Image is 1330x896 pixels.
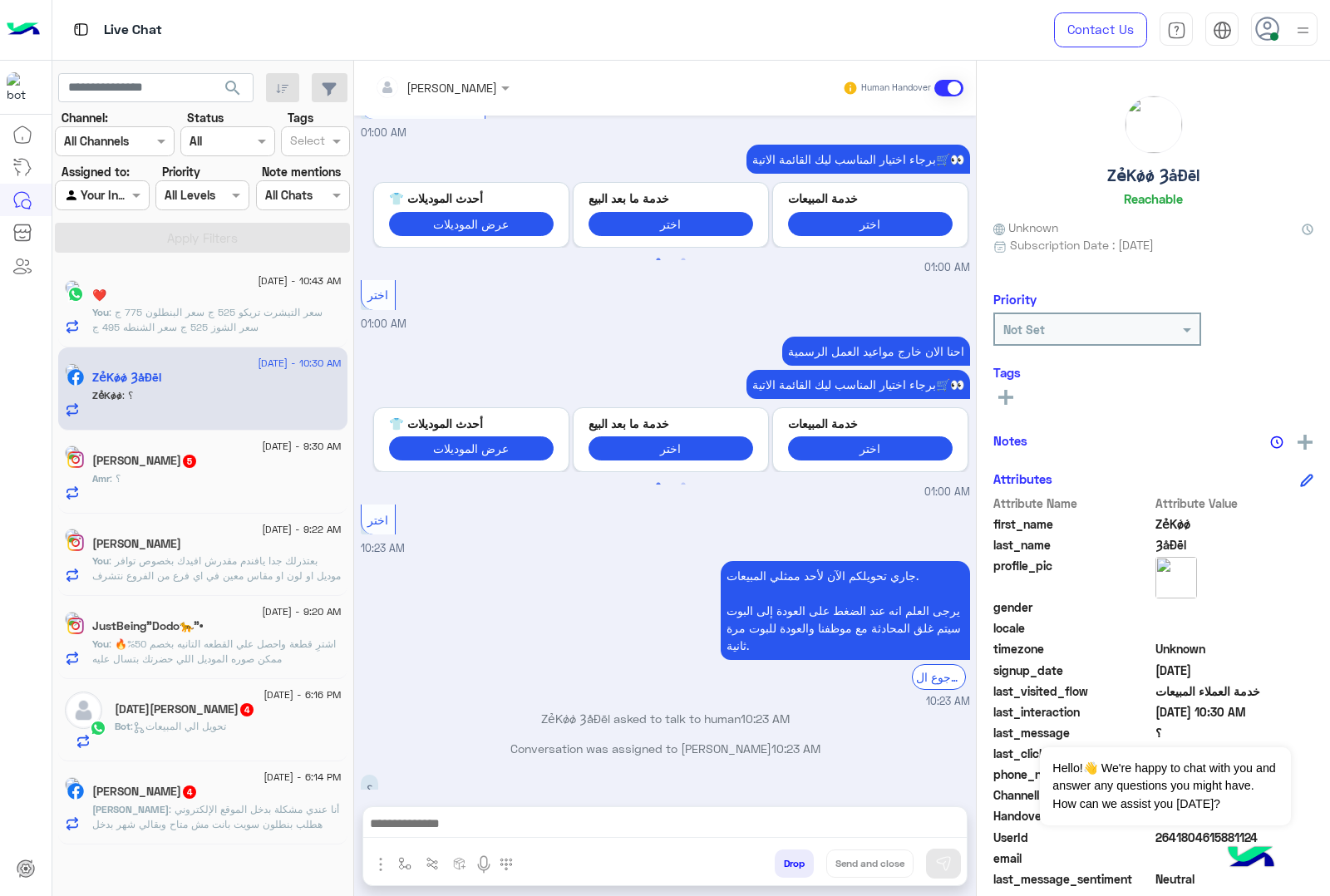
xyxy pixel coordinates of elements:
[367,288,388,302] span: اختر
[92,803,339,845] span: أنا عندي مشكلة بدخل الموقع الإلكتروني هطلب بنطلون سويت بانت مش متاح وبقالي شهر بدخل الموضوع مش مت...
[110,472,121,485] span: ؟
[1155,640,1314,657] span: Unknown
[90,720,106,736] img: WhatsApp
[92,306,109,318] span: You
[288,109,313,126] label: Tags
[993,619,1152,637] span: locale
[993,849,1152,867] span: email
[1155,662,1314,679] span: 2025-03-27T08:00:49.784Z
[92,785,198,799] h5: Abdel-Aziz Abdel-Dayem
[92,554,341,612] span: بعتذرلك جدا يافندم مقدرش افيدك بخصوص توافر موديل او لون او مقاس معين في اي فرع من الفروع نتشرف بز...
[935,855,952,872] img: send message
[826,849,914,878] button: Send and close
[993,786,1152,804] span: ChannelId
[1293,20,1313,41] img: profile
[993,640,1152,657] span: timezone
[993,766,1152,783] span: phone_number
[92,371,161,385] h5: ZẻKǿǿ ȜåĐēl
[223,78,243,98] span: search
[361,775,378,804] p: 17/9/2025, 10:30 AM
[912,664,966,690] div: الرجوع ال Bot
[389,190,554,207] p: أحدث الموديلات 👕
[392,849,419,877] button: select flow
[1155,515,1314,533] span: ZẻKǿǿ
[771,741,820,756] span: 10:23 AM
[782,337,970,366] p: 17/9/2025, 1:00 AM
[1155,557,1197,598] img: picture
[1167,21,1186,40] img: tab
[993,829,1152,846] span: UserId
[258,356,341,371] span: [DATE] - 10:30 AM
[474,854,494,874] img: send voice note
[924,260,970,276] span: 01:00 AM
[104,19,162,42] p: Live Chat
[993,219,1058,236] span: Unknown
[993,703,1152,721] span: last_interaction
[1213,21,1232,40] img: tab
[183,455,196,468] span: 5
[361,318,406,330] span: 01:00 AM
[589,190,753,207] p: خدمة ما بعد البيع
[650,252,667,268] button: 1 of 2
[371,854,391,874] img: send attachment
[262,163,341,180] label: Note mentions
[993,724,1152,741] span: last_message
[92,803,169,815] span: [PERSON_NAME]
[65,363,80,378] img: picture
[1155,682,1314,700] span: خدمة العملاء المبيعات
[92,454,198,468] h5: Amr Elsisy
[788,436,953,460] button: اختر
[92,288,106,303] h5: ❤️
[398,857,411,870] img: select flow
[55,223,350,253] button: Apply Filters
[361,542,405,554] span: 10:23 AM
[1298,435,1313,450] img: add
[92,554,109,567] span: You
[122,389,133,401] span: ؟
[650,476,667,493] button: 1 of 2
[993,870,1152,888] span: last_message_sentiment
[65,529,80,544] img: picture
[1155,703,1314,721] span: 2025-09-17T07:30:42.052Z
[589,212,753,236] button: اختر
[993,515,1152,533] span: first_name
[1124,191,1183,206] h6: Reachable
[115,702,255,716] h5: Ramadan Ahmed
[240,703,254,716] span: 4
[65,446,80,460] img: picture
[993,662,1152,679] span: signup_date
[924,485,970,500] span: 01:00 AM
[65,280,80,295] img: picture
[993,682,1152,700] span: last_visited_flow
[288,131,325,153] div: Select
[92,472,110,485] span: Amr
[67,286,84,303] img: WhatsApp
[1270,436,1283,449] img: notes
[589,436,753,460] button: اختر
[162,163,200,180] label: Priority
[115,720,131,732] span: Bot
[361,740,970,757] p: Conversation was assigned to [PERSON_NAME]
[1040,747,1290,825] span: Hello!👋 We're happy to chat with you and answer any questions you might have. How can we assist y...
[1160,12,1193,47] a: tab
[213,73,254,109] button: search
[65,777,80,792] img: picture
[62,109,108,126] label: Channel:
[7,12,40,47] img: Logo
[367,513,388,527] span: اختر
[264,770,341,785] span: [DATE] - 6:14 PM
[92,619,203,633] h5: JustBeing”Dodo🐆”•
[258,273,341,288] span: [DATE] - 10:43 AM
[7,72,37,102] img: 713415422032625
[993,433,1027,448] h6: Notes
[993,557,1152,595] span: profile_pic
[788,190,953,207] p: خدمة المبيعات
[746,145,970,174] p: 17/9/2025, 1:00 AM
[993,807,1152,825] span: HandoverOn
[1155,619,1314,637] span: null
[71,19,91,40] img: tab
[861,81,931,95] small: Human Handover
[183,785,196,799] span: 4
[187,109,224,126] label: Status
[92,306,323,333] span: سعر التيشرت تريكو 525 ج سعر البنطلون 775 ج سعر الشوز 525 ج سعر الشنطه 495 ج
